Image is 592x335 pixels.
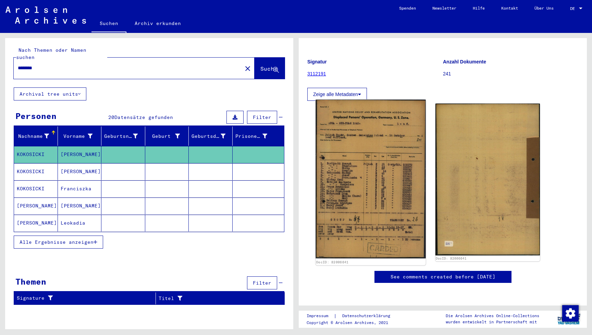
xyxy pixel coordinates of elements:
div: Signature [17,293,157,304]
div: Geburtsdatum [192,133,225,140]
a: Suchen [91,15,126,33]
button: Suche [255,58,285,79]
span: Alle Ergebnisse anzeigen [20,239,94,245]
mat-header-cell: Geburt‏ [145,127,189,146]
mat-cell: [PERSON_NAME] [14,198,58,214]
mat-cell: KOKOSICKI [14,146,58,163]
mat-header-cell: Geburtsname [101,127,145,146]
div: Vorname [61,131,101,142]
div: Prisoner # [235,133,268,140]
span: Filter [253,114,271,120]
div: Personen [15,110,57,122]
mat-cell: [PERSON_NAME] [14,215,58,231]
mat-cell: KOKOSICKI [14,180,58,197]
mat-header-cell: Prisoner # [233,127,284,146]
img: 002.jpg [435,104,540,255]
a: Archiv erkunden [126,15,189,32]
mat-header-cell: Vorname [58,127,102,146]
div: Titel [159,295,271,302]
span: Filter [253,280,271,286]
div: Geburtsname [104,133,138,140]
span: DE [570,6,578,11]
p: wurden entwickelt in Partnerschaft mit [446,319,539,325]
span: Suche [260,65,277,72]
mat-icon: close [244,64,252,73]
div: Geburtsdatum [192,131,234,142]
mat-cell: KOKOSICKI [14,163,58,180]
mat-header-cell: Nachname [14,127,58,146]
a: See comments created before [DATE] [391,273,495,280]
p: Copyright © Arolsen Archives, 2021 [307,320,398,326]
button: Zeige alle Metadaten [307,88,367,101]
b: Signatur [307,59,327,64]
img: yv_logo.png [556,310,582,327]
p: Die Arolsen Archives Online-Collections [446,313,539,319]
button: Filter [247,111,277,124]
img: 001.jpg [316,100,425,259]
div: | [307,312,398,320]
div: Geburtsname [104,131,146,142]
img: Arolsen_neg.svg [5,7,86,24]
mat-cell: Leokadia [58,215,102,231]
mat-cell: [PERSON_NAME] [58,163,102,180]
mat-cell: [PERSON_NAME] [58,146,102,163]
span: Datensätze gefunden [114,114,173,120]
div: Vorname [61,133,93,140]
div: Nachname [17,131,58,142]
span: 20 [108,114,114,120]
mat-header-cell: Geburtsdatum [189,127,233,146]
mat-cell: [PERSON_NAME] [58,198,102,214]
img: Zustimmung ändern [562,305,579,322]
div: Themen [15,275,46,288]
a: DocID: 82006641 [316,260,349,264]
button: Alle Ergebnisse anzeigen [14,236,103,249]
div: Geburt‏ [148,133,180,140]
mat-cell: Franciszka [58,180,102,197]
p: 241 [443,70,578,77]
a: 3112191 [307,71,326,76]
button: Archival tree units [14,87,86,100]
div: Titel [159,293,278,304]
div: Geburt‏ [148,131,189,142]
a: Impressum [307,312,334,320]
a: Datenschutzerklärung [337,312,398,320]
b: Anzahl Dokumente [443,59,486,64]
div: Prisoner # [235,131,276,142]
button: Filter [247,276,277,289]
a: DocID: 82006641 [436,256,467,260]
div: Nachname [17,133,49,140]
button: Clear [241,61,255,75]
mat-label: Nach Themen oder Namen suchen [16,47,86,60]
div: Signature [17,295,150,302]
